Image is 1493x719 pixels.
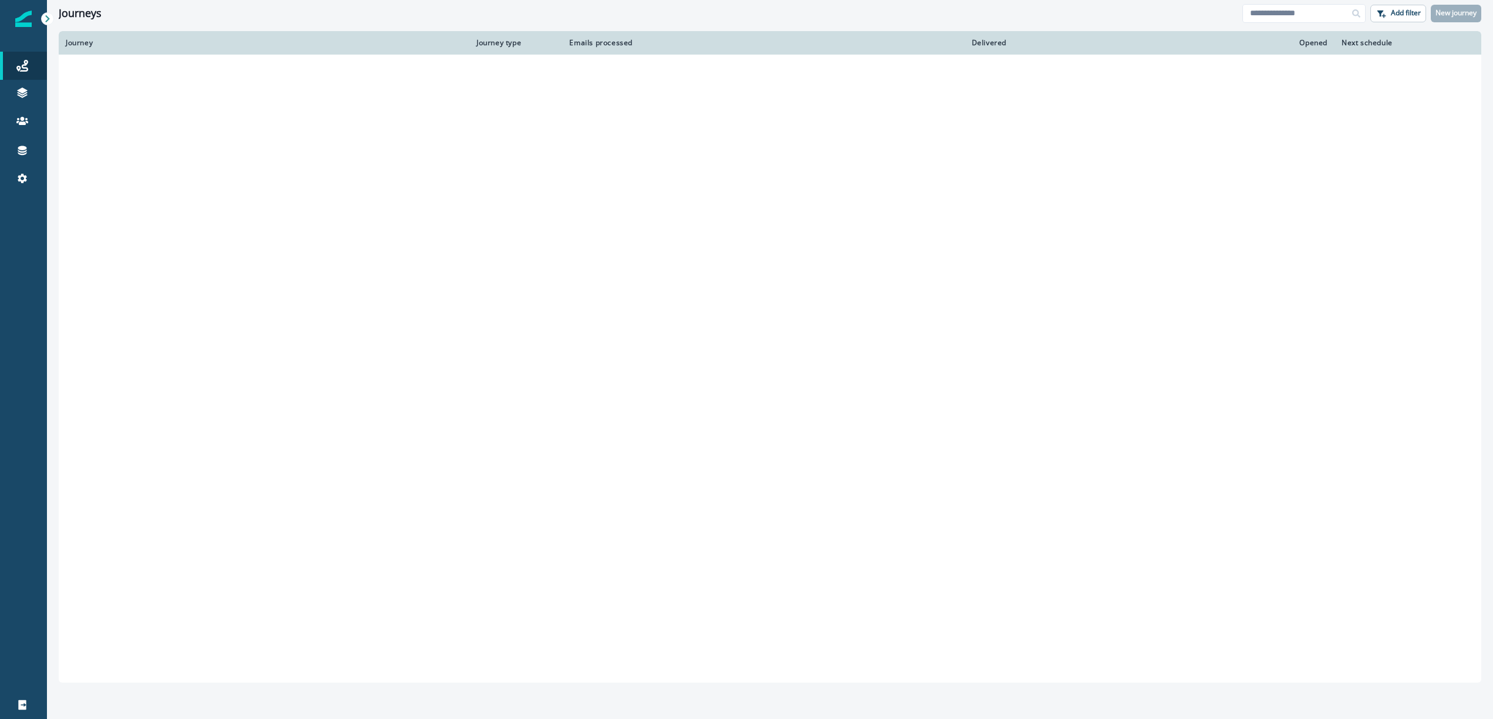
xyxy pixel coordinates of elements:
div: Emails processed [565,38,633,48]
div: Delivered [647,38,1006,48]
button: New journey [1431,5,1481,22]
img: Inflection [15,11,32,27]
p: Add filter [1391,9,1421,17]
div: Journey type [477,38,550,48]
div: Opened [1021,38,1328,48]
div: Next schedule [1342,38,1445,48]
h1: Journeys [59,7,102,20]
div: Journey [66,38,462,48]
button: Add filter [1370,5,1426,22]
p: New journey [1435,9,1477,17]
